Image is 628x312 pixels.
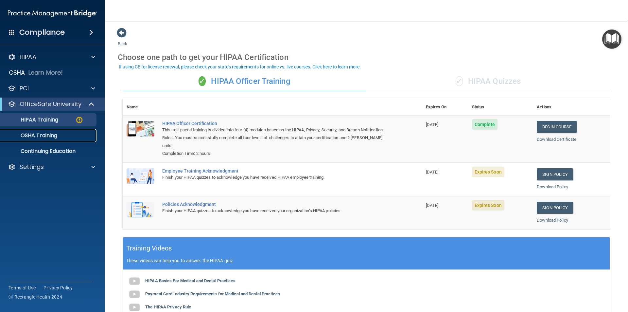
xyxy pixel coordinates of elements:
[9,284,36,291] a: Terms of Use
[118,48,615,67] div: Choose one path to get your HIPAA Certification
[9,294,62,300] span: Ⓒ Rectangle Health 2024
[119,64,361,69] div: If using CE for license renewal, please check your state's requirements for online vs. live cours...
[145,278,235,283] b: HIPAA Basics For Medical and Dental Practices
[123,99,158,115] th: Name
[128,288,141,301] img: gray_youtube_icon.38fcd6cc.png
[162,202,389,207] div: Policies Acknowledgment
[472,119,498,130] span: Complete
[162,168,389,174] div: Employee Training Acknowledgment
[8,7,97,20] img: PMB logo
[162,150,389,157] div: Completion Time: 2 hours
[537,168,573,180] a: Sign Policy
[426,122,438,127] span: [DATE]
[4,132,57,139] p: OSHA Training
[8,53,95,61] a: HIPAA
[145,304,191,309] b: The HIPAA Privacy Rule
[75,116,83,124] img: warning-circle.0cc9ac19.png
[118,33,127,46] a: Back
[20,163,44,171] p: Settings
[537,184,568,189] a: Download Policy
[28,69,63,77] p: Learn More!
[4,117,58,123] p: HIPAA Training
[537,202,573,214] a: Sign Policy
[126,258,606,263] p: These videos can help you to answer the HIPAA quiz
[44,284,73,291] a: Privacy Policy
[145,291,280,296] b: Payment Card Industry Requirements for Medical and Dental Practices
[537,137,576,142] a: Download Certificate
[533,99,610,115] th: Actions
[162,121,389,126] a: HIPAA Officer Certification
[20,100,81,108] p: OfficeSafe University
[199,76,206,86] span: ✓
[422,99,468,115] th: Expires On
[162,207,389,215] div: Finish your HIPAA quizzes to acknowledge you have received your organization’s HIPAA policies.
[162,174,389,181] div: Finish your HIPAA quizzes to acknowledge you have received HIPAA employee training.
[20,84,29,92] p: PCI
[515,266,620,292] iframe: Drift Widget Chat Controller
[9,69,25,77] p: OSHA
[8,84,95,92] a: PCI
[537,121,577,133] a: Begin Course
[162,126,389,150] div: This self-paced training is divided into four (4) modules based on the HIPAA, Privacy, Security, ...
[123,72,366,91] div: HIPAA Officer Training
[8,163,95,171] a: Settings
[4,148,94,155] p: Continuing Education
[472,167,504,177] span: Expires Soon
[468,99,533,115] th: Status
[602,29,621,49] button: Open Resource Center
[426,170,438,174] span: [DATE]
[456,76,463,86] span: ✓
[19,28,65,37] h4: Compliance
[118,64,362,70] button: If using CE for license renewal, please check your state's requirements for online vs. live cours...
[366,72,610,91] div: HIPAA Quizzes
[472,200,504,211] span: Expires Soon
[126,243,172,254] h5: Training Videos
[128,275,141,288] img: gray_youtube_icon.38fcd6cc.png
[426,203,438,208] span: [DATE]
[20,53,36,61] p: HIPAA
[537,218,568,223] a: Download Policy
[8,100,95,108] a: OfficeSafe University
